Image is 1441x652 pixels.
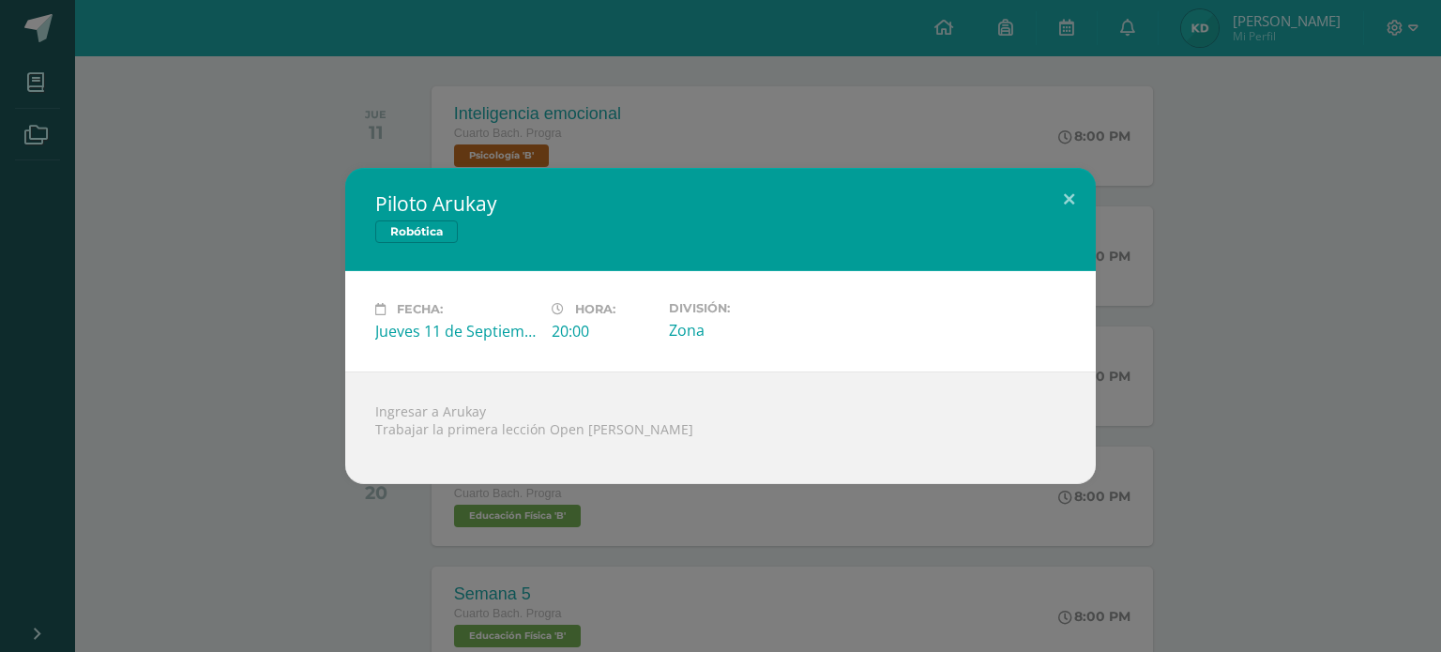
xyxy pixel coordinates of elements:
label: División: [669,301,830,315]
h2: Piloto Arukay [375,190,1066,217]
div: Jueves 11 de Septiembre [375,321,537,341]
span: Hora: [575,302,615,316]
span: Robótica [375,220,458,243]
button: Close (Esc) [1042,168,1096,232]
div: 20:00 [552,321,654,341]
div: Ingresar a Arukay Trabajar la primera lección Open [PERSON_NAME] [345,371,1096,484]
span: Fecha: [397,302,443,316]
div: Zona [669,320,830,341]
